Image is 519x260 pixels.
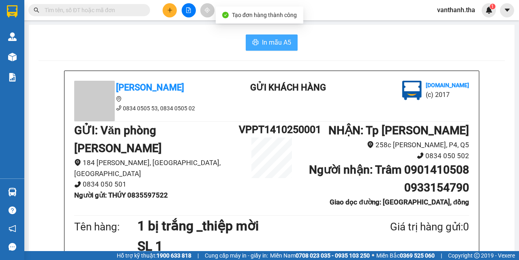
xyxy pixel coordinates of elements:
input: Tìm tên, số ĐT hoặc mã đơn [45,6,140,15]
img: warehouse-icon [8,53,17,61]
span: | [441,251,442,260]
button: aim [200,3,214,17]
span: environment [367,141,374,148]
span: vanthanh.tha [431,5,482,15]
span: message [9,243,16,251]
span: In mẫu A5 [262,37,291,47]
span: copyright [474,253,480,258]
img: warehouse-icon [8,32,17,41]
span: phone [116,105,122,111]
span: notification [9,225,16,232]
strong: 1900 633 818 [157,252,191,259]
img: warehouse-icon [8,188,17,196]
button: caret-down [500,3,514,17]
span: caret-down [504,6,511,14]
span: aim [204,7,210,13]
span: 1 [491,4,494,9]
li: (c) 2017 [426,90,469,100]
li: 0834 050 501 [74,179,239,190]
li: 0834 050 502 [305,150,469,161]
span: Miền Bắc [376,251,435,260]
span: environment [74,159,81,166]
b: Người gửi : THÚY 0835597522 [74,191,168,199]
button: file-add [182,3,196,17]
img: logo.jpg [402,81,422,100]
span: question-circle [9,206,16,214]
img: logo-vxr [7,5,17,17]
strong: 0369 525 060 [400,252,435,259]
strong: 0708 023 035 - 0935 103 250 [296,252,370,259]
button: printerIn mẫu A5 [246,34,298,51]
h1: VPPT1410250001 [239,122,305,138]
span: | [197,251,199,260]
div: Tên hàng: [74,219,137,235]
b: Người nhận : Trâm 0901410508 0933154790 [309,163,469,194]
span: search [34,7,39,13]
b: [DOMAIN_NAME] [426,82,469,88]
span: phone [417,152,424,159]
b: GỬI : Văn phòng [PERSON_NAME] [74,124,162,155]
span: file-add [186,7,191,13]
b: [PERSON_NAME] [116,82,184,92]
h1: 1 bị trắng _thiệp mời [137,216,351,236]
span: environment [116,96,122,102]
span: plus [167,7,173,13]
span: Miền Nam [270,251,370,260]
span: Hỗ trợ kỹ thuật: [117,251,191,260]
img: solution-icon [8,73,17,82]
sup: 1 [490,4,495,9]
div: Giá trị hàng gửi: 0 [351,219,469,235]
span: phone [74,181,81,188]
span: Cung cấp máy in - giấy in: [205,251,268,260]
li: 258c [PERSON_NAME], P4, Q5 [305,140,469,150]
button: plus [163,3,177,17]
b: Giao dọc đường: [GEOGRAPHIC_DATA], đồng [330,198,469,206]
h1: SL 1 [137,236,351,256]
span: check-circle [222,12,229,18]
span: printer [252,39,259,47]
span: ⚪️ [372,254,374,257]
b: Gửi khách hàng [250,82,326,92]
b: NHẬN : Tp [PERSON_NAME] [328,124,469,137]
img: icon-new-feature [485,6,493,14]
li: 184 [PERSON_NAME], [GEOGRAPHIC_DATA], [GEOGRAPHIC_DATA] [74,157,239,179]
span: Tạo đơn hàng thành công [232,12,297,18]
li: 0834 0505 53, 0834 0505 02 [74,104,220,113]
